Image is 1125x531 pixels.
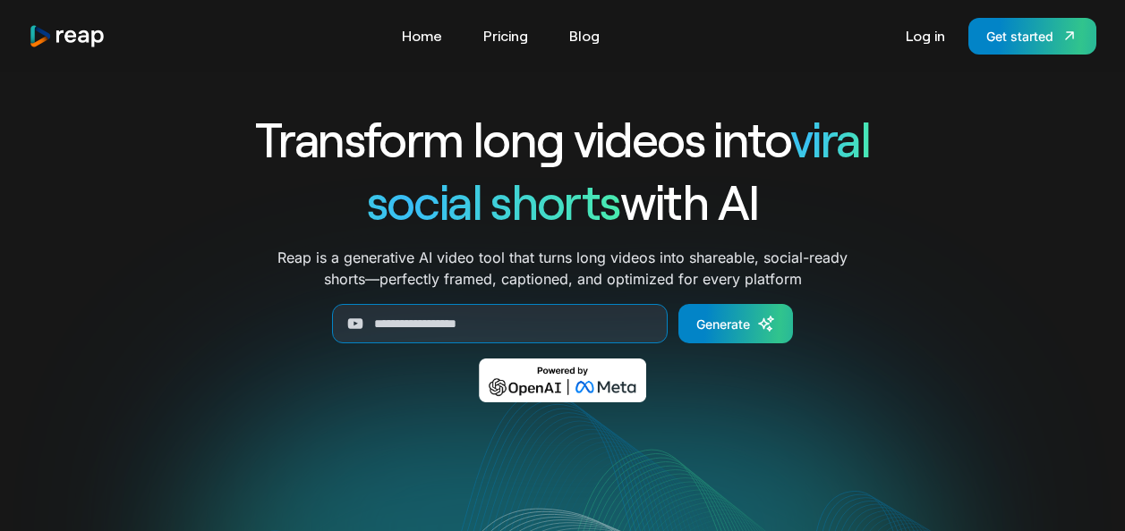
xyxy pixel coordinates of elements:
span: viral [790,109,870,167]
p: Reap is a generative AI video tool that turns long videos into shareable, social-ready shorts—per... [277,247,848,290]
img: Powered by OpenAI & Meta [479,358,646,402]
a: Home [393,21,451,50]
h1: Transform long videos into [191,107,935,170]
a: home [29,24,106,48]
a: Get started [968,18,1096,55]
h1: with AI [191,170,935,232]
a: Generate [678,304,793,343]
a: Blog [560,21,609,50]
img: reap logo [29,24,106,48]
form: Generate Form [191,304,935,343]
a: Log in [897,21,954,50]
div: Get started [986,27,1053,46]
a: Pricing [474,21,537,50]
span: social shorts [367,172,620,230]
div: Generate [696,315,750,333]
